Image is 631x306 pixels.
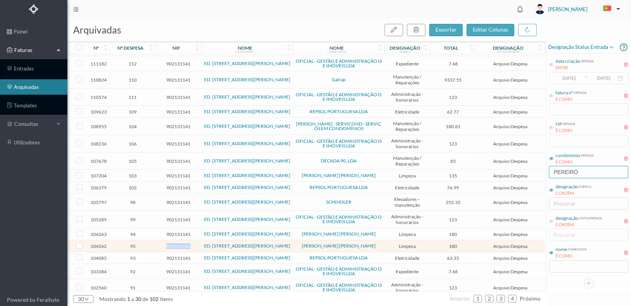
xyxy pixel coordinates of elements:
[310,109,368,114] a: REPSOL PORTUGUESA LDA
[597,3,623,15] button: PT
[112,141,154,147] span: 106
[204,184,290,190] a: ED. [STREET_ADDRESS][PERSON_NAME]
[387,231,428,237] span: Limpeza
[296,214,382,224] a: OFICIAL - GESTÃO E ADMINISTRAÇÃO DE IMÓVEIS LDA
[204,77,290,82] a: ED. [STREET_ADDRESS][PERSON_NAME]
[478,269,542,274] span: Arquivo Despesa
[89,141,108,147] span: 108236
[296,138,382,149] a: OFICIAL - GESTÃO E ADMINISTRAÇÃO DE IMÓVEIS LDA
[432,269,474,274] span: 7.68
[89,158,108,164] span: 107678
[429,24,463,36] button: exportar
[14,120,53,128] span: consultas
[387,269,428,274] span: Expediente
[112,185,154,191] span: 102
[432,199,474,205] span: 255.35
[432,173,474,179] span: 135
[112,285,154,291] span: 91
[478,173,542,179] span: Arquivo Despesa
[485,295,494,303] li: 2
[432,94,474,100] span: 123
[302,172,376,178] a: [PERSON_NAME] [PERSON_NAME]
[474,295,482,303] li: 1
[117,45,144,51] div: nº despesa
[204,284,290,290] a: ED. [STREET_ADDRESS][PERSON_NAME]
[556,246,567,253] div: nome
[204,199,290,205] a: ED. [STREET_ADDRESS][PERSON_NAME]
[296,121,381,131] a: [PERSON_NAME] - SERVICOND - SERVIÇOS EM CONDOMÍNIOS
[204,255,290,261] a: ED. [STREET_ADDRESS][PERSON_NAME]
[432,231,474,237] span: 180
[478,185,542,191] span: Arquivo Despesa
[478,77,542,83] span: Arquivo Despesa
[387,91,428,103] span: Administração - honorários
[204,158,290,164] a: ED. [STREET_ADDRESS][PERSON_NAME]
[89,61,108,67] span: 111182
[450,293,470,305] li: Página Anterior
[432,285,474,291] span: 123
[204,216,290,222] a: ED. [STREET_ADDRESS][PERSON_NAME]
[204,231,290,237] a: ED. [STREET_ADDRESS][PERSON_NAME]
[478,158,542,164] span: Arquivo Despesa
[89,185,108,191] span: 106379
[112,77,154,83] span: 110
[157,243,199,249] span: 902131141
[12,46,55,54] span: Faturas
[112,269,154,274] span: 92
[432,217,474,222] span: 123
[204,268,290,274] a: ED. [STREET_ADDRESS][PERSON_NAME]
[89,94,108,100] span: 110574
[556,89,573,96] div: fatura nº
[131,296,134,302] span: a
[112,158,154,164] span: 105
[478,255,542,261] span: Arquivo Despesa
[236,50,254,53] div: condomínio
[99,296,126,302] span: mostrando
[467,24,514,36] button: editar colunas
[556,190,591,197] div: CONTÉM
[112,173,154,179] span: 103
[478,243,542,249] span: Arquivo Despesa
[474,293,482,304] a: 1
[204,123,290,129] a: ED. [STREET_ADDRESS][PERSON_NAME]
[387,243,428,249] span: Limpeza
[478,217,542,222] span: Arquivo Despesa
[142,296,148,302] span: de
[478,124,542,129] span: Arquivo Despesa
[89,77,108,83] span: 110824
[580,152,594,158] div: entrada
[112,231,154,237] span: 94
[387,155,428,167] span: Manutenção / Reparações
[310,255,368,261] a: REPSOL PORTUGUESA LDA
[387,173,428,179] span: Limpeza
[478,61,542,67] span: Arquivo Despesa
[134,296,142,302] span: 30
[157,109,199,115] span: 902131141
[78,293,84,305] div: 30
[112,124,154,129] span: 104
[509,293,516,304] a: 4
[432,158,474,164] span: 85
[556,65,594,71] div: ENTRE
[556,253,587,259] div: É COMO
[296,58,382,69] a: OFICIAL - GESTÃO E ADMINISTRAÇÃO DE IMÓVEIS LDA
[29,4,38,14] img: Logo
[535,4,545,14] img: user_titan3.af2715ee.jpg
[548,43,614,52] span: Designação status entrada
[432,77,474,83] span: 9337.55
[204,109,290,114] a: ED. [STREET_ADDRESS][PERSON_NAME]
[160,296,173,302] span: items
[497,50,520,53] div: status entrada
[400,50,411,53] div: rubrica
[172,45,180,51] div: nif
[330,45,344,51] div: nome
[310,184,368,190] a: REPSOL PORTUGUESA LDA
[450,295,470,302] span: anterior
[89,124,108,129] span: 108955
[390,45,421,51] div: designação
[387,214,428,225] span: Administração - honorários
[432,141,474,147] span: 123
[387,255,428,261] span: Eletricidade
[432,185,474,191] span: 76.99
[580,58,594,64] div: entrada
